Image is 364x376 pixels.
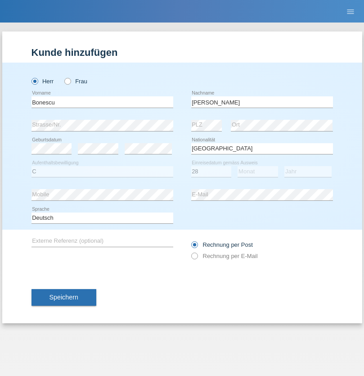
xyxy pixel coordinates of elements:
label: Herr [31,78,54,85]
input: Rechnung per Post [191,241,197,253]
input: Herr [31,78,37,84]
input: Rechnung per E-Mail [191,253,197,264]
label: Rechnung per Post [191,241,253,248]
h1: Kunde hinzufügen [31,47,333,58]
i: menu [346,7,355,16]
input: Frau [64,78,70,84]
label: Rechnung per E-Mail [191,253,258,259]
button: Speichern [31,289,96,306]
span: Speichern [49,294,78,301]
a: menu [342,9,360,14]
label: Frau [64,78,87,85]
